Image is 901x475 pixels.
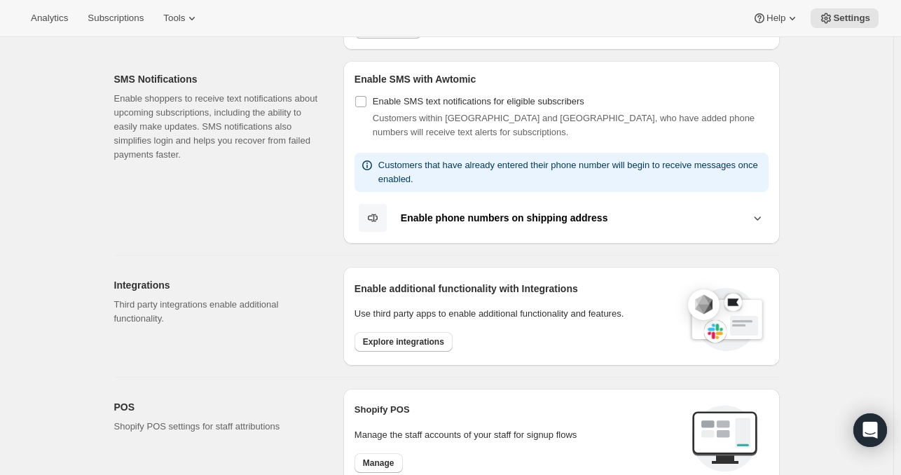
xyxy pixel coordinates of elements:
[355,453,403,473] button: Manage
[744,8,808,28] button: Help
[355,332,453,352] button: Explore integrations
[88,13,144,24] span: Subscriptions
[114,278,321,292] h2: Integrations
[31,13,68,24] span: Analytics
[355,282,674,296] h2: Enable additional functionality with Integrations
[355,403,680,417] h2: Shopify POS
[363,457,394,469] span: Manage
[373,113,755,137] span: Customers within [GEOGRAPHIC_DATA] and [GEOGRAPHIC_DATA], who have added phone numbers will recei...
[811,8,879,28] button: Settings
[378,158,763,186] p: Customers that have already entered their phone number will begin to receive messages once enabled.
[373,96,584,106] span: Enable SMS text notifications for eligible subscribers
[363,336,444,347] span: Explore integrations
[853,413,887,447] div: Open Intercom Messenger
[114,420,321,434] p: Shopify POS settings for staff attributions
[114,298,321,326] p: Third party integrations enable additional functionality.
[355,428,680,442] p: Manage the staff accounts of your staff for signup flows
[114,72,321,86] h2: SMS Notifications
[766,13,785,24] span: Help
[22,8,76,28] button: Analytics
[355,307,674,321] p: Use third party apps to enable additional functionality and features.
[79,8,152,28] button: Subscriptions
[833,13,870,24] span: Settings
[155,8,207,28] button: Tools
[163,13,185,24] span: Tools
[355,203,769,233] button: Enable phone numbers on shipping address
[114,400,321,414] h2: POS
[355,72,769,86] h2: Enable SMS with Awtomic
[401,212,608,223] b: Enable phone numbers on shipping address
[114,92,321,162] p: Enable shoppers to receive text notifications about upcoming subscriptions, including the ability...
